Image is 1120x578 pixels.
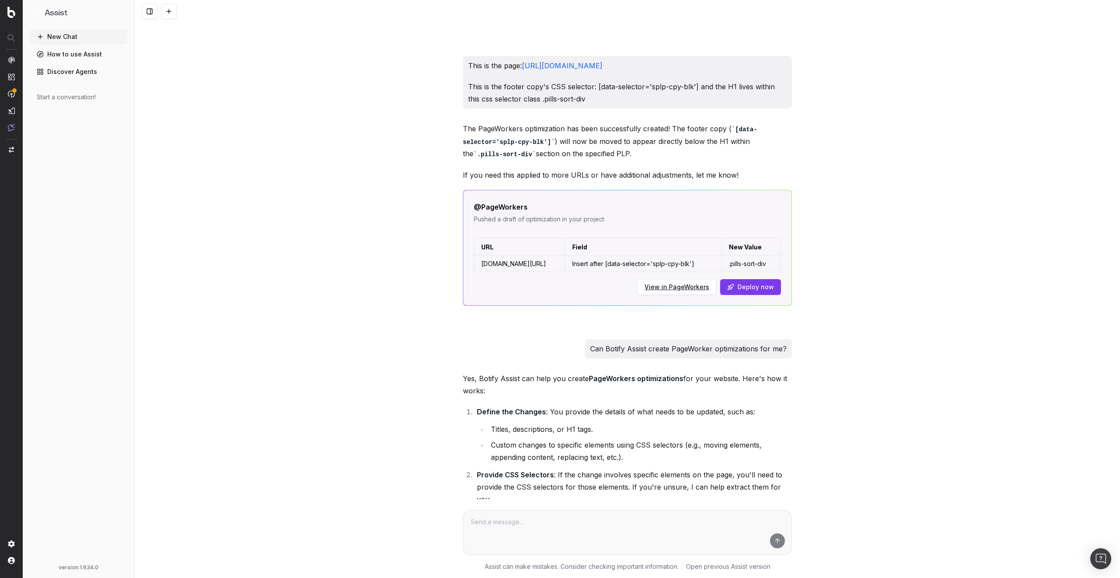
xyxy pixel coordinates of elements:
p: The PageWorkers optimization has been successfully created! The footer copy ( ) will now be moved... [463,123,792,160]
th: New Value [721,238,780,256]
p: This is the page: [468,60,787,72]
img: Intelligence [8,73,15,81]
p: This is the footer copy's CSS selector: [data-selector='splp-cpy-blk'] and the H1 lives within th... [468,81,787,105]
td: [DOMAIN_NAME][URL] [474,256,565,272]
li: Custom changes to specific elements using CSS selectors (e.g., moving elements, appending content... [488,439,792,463]
div: Start a conversation! [37,93,120,102]
div: Open Intercom Messenger [1090,548,1111,569]
a: View in PageWorkers [644,283,709,291]
img: Assist [8,124,15,131]
th: URL [474,238,565,256]
strong: Define the Changes [477,407,546,416]
p: Assist can make mistakes. Consider checking important information. [485,562,679,571]
p: Yes, Botify Assist can help you create for your website. Here's how it works: [463,372,792,397]
button: View in PageWorkers [637,279,717,295]
td: .pills-sort-div [721,256,780,272]
div: version: 1.634.0 [33,564,124,571]
td: Insert after [data-selector='splp-cpy-blk'] [565,256,721,272]
div: @PageWorkers [474,201,781,213]
h1: Assist [45,7,67,19]
img: Assist [33,9,41,17]
p: Pushed a draft of optimization in your project [474,215,781,224]
img: Activation [8,90,15,98]
a: How to use Assist [30,47,127,61]
strong: PageWorkers optimizations [589,374,683,383]
a: Open previous Assist version [686,562,770,571]
img: Analytics [8,56,15,63]
button: New Chat [30,30,127,44]
button: Assist [33,7,124,19]
li: Titles, descriptions, or H1 tags. [488,423,792,435]
p: If you need this applied to more URLs or have additional adjustments, let me know! [463,169,792,181]
code: [data-selector='splp-cpy-blk'] [463,126,757,146]
th: Field [565,238,721,256]
img: Switch project [9,147,14,153]
a: [URL][DOMAIN_NAME] [522,61,602,70]
li: : You provide the details of what needs to be updated, such as: [474,406,792,463]
p: Can Botify Assist create PageWorker optimizations for me? [590,343,787,355]
img: Botify logo [7,7,15,18]
img: Studio [8,107,15,114]
li: : If the change involves specific elements on the page, you'll need to provide the CSS selectors ... [474,469,792,505]
strong: Provide CSS Selectors [477,470,554,479]
img: My account [8,557,15,564]
code: .pills-sort-div [473,151,536,158]
button: Deploy now [720,279,781,295]
a: Discover Agents [30,65,127,79]
img: Setting [8,540,15,547]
